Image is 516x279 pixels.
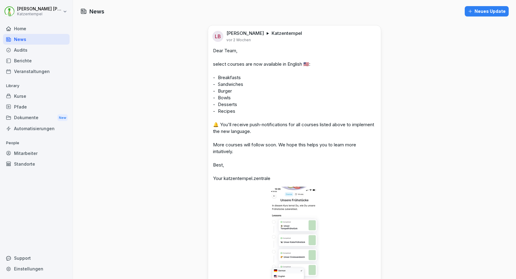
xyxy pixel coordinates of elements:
[465,6,509,17] button: Neues Update
[468,8,506,15] div: Neues Update
[17,12,62,16] p: Katzentempel
[3,148,70,159] a: Mitarbeiter
[212,31,223,42] div: LB
[3,34,70,45] a: News
[3,23,70,34] a: Home
[3,45,70,55] a: Audits
[3,263,70,274] a: Einstellungen
[3,253,70,263] div: Support
[89,7,104,16] h1: News
[3,91,70,101] a: Kurse
[3,81,70,91] p: Library
[3,138,70,148] p: People
[226,30,264,36] p: [PERSON_NAME]
[226,38,251,42] p: vor 2 Wochen
[3,112,70,123] a: DokumenteNew
[17,6,62,12] p: [PERSON_NAME] [PERSON_NAME]
[3,159,70,169] a: Standorte
[272,30,302,36] p: Katzentempel
[3,112,70,123] div: Dokumente
[3,123,70,134] a: Automatisierungen
[57,114,68,121] div: New
[3,66,70,77] a: Veranstaltungen
[213,47,376,182] p: Dear Team, select courses are now available in English 🇺🇸: - Breakfasts - Sandwiches - Burger - B...
[3,101,70,112] a: Pfade
[3,55,70,66] a: Berichte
